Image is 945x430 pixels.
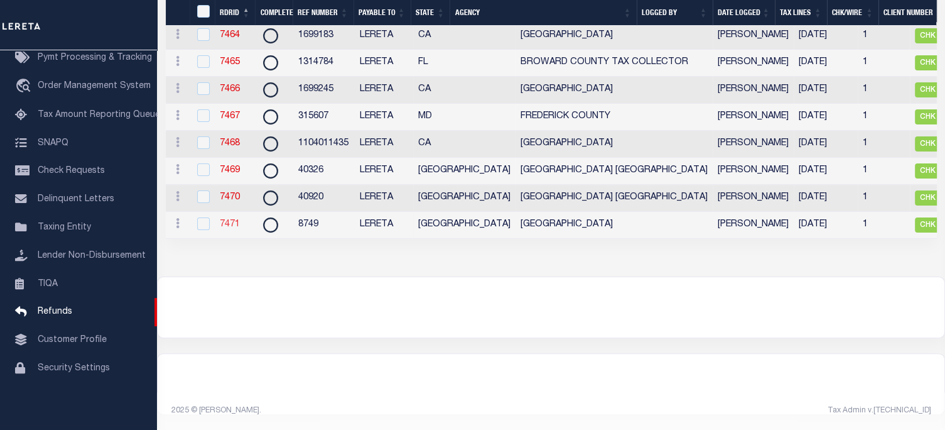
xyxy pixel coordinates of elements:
[220,58,240,67] a: 7465
[516,131,713,158] td: [GEOGRAPHIC_DATA]
[162,405,551,416] div: 2025 © [PERSON_NAME].
[355,131,413,158] td: LERETA
[713,158,794,185] td: [PERSON_NAME]
[413,212,516,239] td: [GEOGRAPHIC_DATA]
[713,50,794,77] td: [PERSON_NAME]
[38,307,72,316] span: Refunds
[38,223,91,232] span: Taxing Entity
[38,53,152,62] span: Pymt Processing & Tracking
[858,185,910,212] td: 1
[220,31,240,40] a: 7464
[794,131,858,158] td: [DATE]
[355,50,413,77] td: LERETA
[293,104,355,131] td: 315607
[794,77,858,104] td: [DATE]
[355,185,413,212] td: LERETA
[38,251,146,260] span: Lender Non-Disbursement
[220,139,240,148] a: 7468
[413,158,516,185] td: [GEOGRAPHIC_DATA]
[713,131,794,158] td: [PERSON_NAME]
[858,212,910,239] td: 1
[293,158,355,185] td: 40326
[561,405,931,416] div: Tax Admin v.[TECHNICAL_ID]
[858,50,910,77] td: 1
[713,212,794,239] td: [PERSON_NAME]
[38,82,151,91] span: Order Management System
[413,185,516,212] td: [GEOGRAPHIC_DATA]
[355,77,413,104] td: LERETA
[413,23,516,50] td: CA
[858,131,910,158] td: 1
[413,131,516,158] td: CA
[794,50,858,77] td: [DATE]
[220,193,240,202] a: 7470
[293,131,355,158] td: 1104011435
[293,212,355,239] td: 8749
[794,104,858,131] td: [DATE]
[713,23,794,50] td: [PERSON_NAME]
[915,28,940,43] span: CHK
[858,158,910,185] td: 1
[915,109,940,124] span: CHK
[713,185,794,212] td: [PERSON_NAME]
[15,79,35,95] i: travel_explore
[516,77,713,104] td: [GEOGRAPHIC_DATA]
[293,23,355,50] td: 1699183
[293,50,355,77] td: 1314784
[858,23,910,50] td: 1
[794,23,858,50] td: [DATE]
[220,85,240,94] a: 7466
[794,158,858,185] td: [DATE]
[38,167,105,175] span: Check Requests
[516,158,713,185] td: [GEOGRAPHIC_DATA] [GEOGRAPHIC_DATA]
[293,185,355,212] td: 40920
[516,104,713,131] td: FREDERICK COUNTY
[794,185,858,212] td: [DATE]
[858,104,910,131] td: 1
[413,77,516,104] td: CA
[413,104,516,131] td: MD
[516,185,713,212] td: [GEOGRAPHIC_DATA] [GEOGRAPHIC_DATA]
[38,336,107,345] span: Customer Profile
[355,23,413,50] td: LERETA
[516,23,713,50] td: [GEOGRAPHIC_DATA]
[38,138,68,147] span: SNAPQ
[38,111,160,119] span: Tax Amount Reporting Queue
[713,77,794,104] td: [PERSON_NAME]
[355,104,413,131] td: LERETA
[293,77,355,104] td: 1699245
[38,279,58,288] span: TIQA
[713,104,794,131] td: [PERSON_NAME]
[413,50,516,77] td: FL
[516,212,713,239] td: [GEOGRAPHIC_DATA]
[915,136,940,152] span: CHK
[516,50,713,77] td: BROWARD COUNTY TAX COLLECTOR
[38,195,114,204] span: Delinquent Letters
[915,55,940,70] span: CHK
[355,158,413,185] td: LERETA
[915,163,940,179] span: CHK
[915,190,940,206] span: CHK
[915,82,940,97] span: CHK
[794,212,858,239] td: [DATE]
[38,364,110,373] span: Security Settings
[355,212,413,239] td: LERETA
[858,77,910,104] td: 1
[220,220,240,229] a: 7471
[220,166,240,175] a: 7469
[915,218,940,233] span: CHK
[220,112,240,121] a: 7467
